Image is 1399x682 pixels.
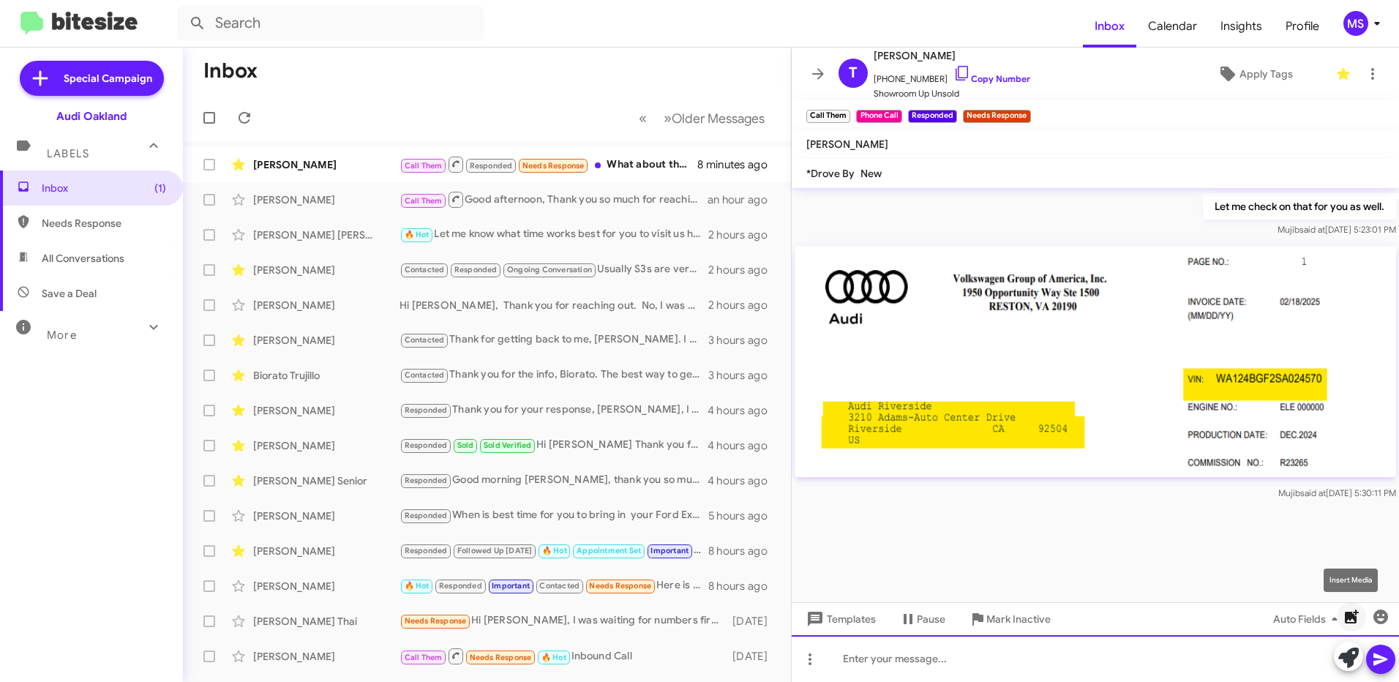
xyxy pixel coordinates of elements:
button: Mark Inactive [957,606,1062,632]
div: 8 hours ago [708,544,779,558]
span: Needs Response [405,616,467,626]
span: Responded [470,161,513,170]
div: [PERSON_NAME] [253,509,400,523]
input: Search [177,6,484,41]
h1: Inbox [203,59,258,83]
div: When is best time for you to bring in your Ford Explorer, this way we can evaluate it for you and... [400,507,708,524]
a: Profile [1274,5,1331,48]
div: 3 hours ago [708,333,779,348]
span: said at [1299,224,1325,235]
span: Mujib [DATE] 5:30:11 PM [1278,487,1396,498]
div: [PERSON_NAME] [253,403,400,418]
span: Contacted [539,581,580,591]
span: Call Them [405,161,443,170]
div: What about this one: [US_VEHICLE_IDENTIFICATION_NUMBER]? [400,155,697,173]
div: [PERSON_NAME] [253,192,400,207]
button: Apply Tags [1180,61,1329,87]
a: Copy Number [953,73,1030,84]
div: [PERSON_NAME] [253,263,400,277]
div: Thank for getting back to me, [PERSON_NAME]. I am reaching out because there’s high demand for cl... [400,331,708,348]
span: Responded [405,511,448,520]
div: 2 hours ago [708,298,779,312]
span: said at [1300,487,1326,498]
span: Needs Response [522,161,585,170]
span: Showroom Up Unsold [874,86,1030,101]
div: MS [1343,11,1368,36]
span: Responded [405,476,448,485]
button: MS [1331,11,1383,36]
span: » [664,109,672,127]
a: Insights [1209,5,1274,48]
div: 4 hours ago [708,438,779,453]
span: Important [492,581,530,591]
span: Appointment Set [577,546,641,555]
div: Good morning [PERSON_NAME], thank you so much for reaching out. What day works best for you to st... [400,472,708,489]
div: [PERSON_NAME] Senior [253,473,400,488]
span: Call Them [405,196,443,206]
div: 5 hours ago [708,509,779,523]
span: Followed Up [DATE] [457,546,533,555]
img: HYKsSfWyZ3riRw6V5xnKuUo7g1Bv5fO3cFpN0mMeEGthWqU67E78fIgjJTLnLuchZlXSpRqsAJ3792jsTkYlRycfrt35g8NRR... [795,247,1396,477]
div: Here is what I want 1. A green Audi hybrid Or 2. A Audi hybrid with a place for me to rest my pho... [400,577,708,594]
div: [PERSON_NAME] [253,579,400,593]
div: Let me know what time works best for you to visit us here at [GEOGRAPHIC_DATA]. I’ll make sure ou... [400,226,708,243]
button: Next [655,103,773,133]
div: 3 hours ago [708,368,779,383]
div: Inbound Call [400,647,726,665]
span: 🔥 Hot [405,230,430,239]
span: New [860,167,882,180]
button: Templates [792,606,888,632]
div: [PERSON_NAME] [253,544,400,558]
span: Sold Verified [484,441,532,450]
span: Pause [917,606,945,632]
div: [PERSON_NAME] [253,649,400,664]
span: All Conversations [42,251,124,266]
span: Save a Deal [42,286,97,301]
span: Mujib [DATE] 5:23:01 PM [1278,224,1396,235]
span: Ongoing Conversation [507,265,592,274]
span: [PERSON_NAME] [874,47,1030,64]
span: Responded [454,265,498,274]
span: *Drove By [806,167,855,180]
small: Call Them [806,110,850,123]
div: [DATE] [726,614,779,629]
button: Pause [888,606,957,632]
span: Contacted [405,335,445,345]
span: Apply Tags [1239,61,1293,87]
div: Usually S3s are very well kept, and once people buy them, they tend to hold on to them. Yours wou... [400,261,708,278]
div: Audi Oakland [56,109,127,124]
span: Responded [405,441,448,450]
span: [PERSON_NAME] [806,138,888,151]
span: Needs Response [42,216,166,231]
div: Thank you for the information, Oyebola. I’ll take another look and let you know if there’s any po... [400,542,708,559]
div: 4 hours ago [708,403,779,418]
span: Important [650,546,689,555]
span: 🔥 Hot [542,546,567,555]
div: [PERSON_NAME] [253,157,400,172]
button: Previous [630,103,656,133]
span: More [47,329,77,342]
span: Needs Response [470,653,532,662]
div: Thank you for your response, [PERSON_NAME], I really appreciate it. What day works best for you t... [400,402,708,419]
span: 🔥 Hot [541,653,566,662]
span: Labels [47,147,89,160]
span: T [849,61,858,85]
span: [PHONE_NUMBER] [874,64,1030,86]
span: Auto Fields [1273,606,1343,632]
div: 8 minutes ago [697,157,779,172]
span: Responded [405,405,448,415]
div: Hi [PERSON_NAME] Thank you for reaching out. We’ll be happy to assist with your verification at A... [400,437,708,454]
div: [PERSON_NAME] [253,438,400,453]
div: Hi [PERSON_NAME], I was waiting for numbers first. [400,612,726,629]
div: 4 hours ago [708,473,779,488]
small: Needs Response [963,110,1030,123]
span: Mark Inactive [986,606,1051,632]
a: Inbox [1083,5,1136,48]
span: Older Messages [672,110,765,127]
div: [DATE] [726,649,779,664]
div: [PERSON_NAME] Thai [253,614,400,629]
div: 8 hours ago [708,579,779,593]
small: Responded [908,110,957,123]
